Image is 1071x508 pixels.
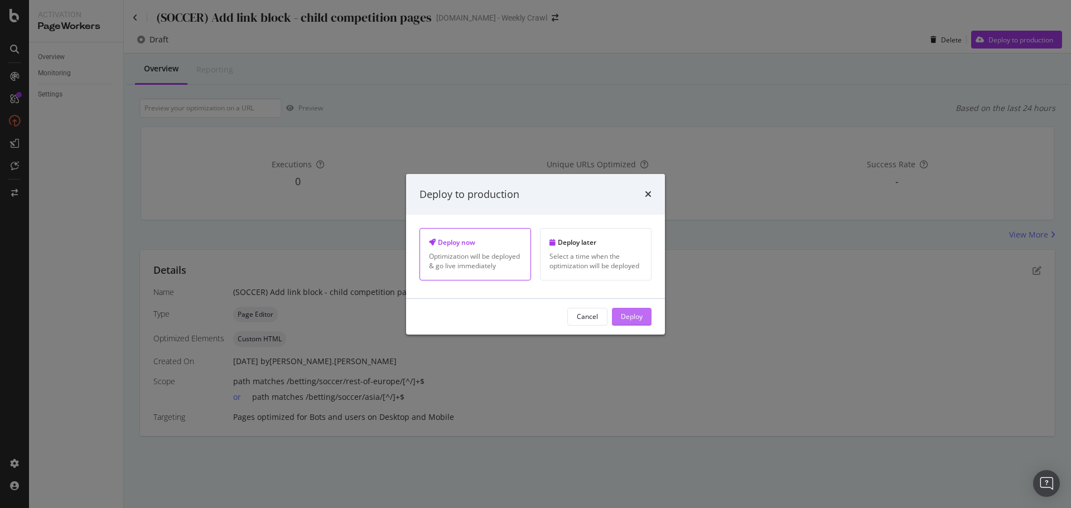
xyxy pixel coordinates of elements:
[645,187,652,201] div: times
[429,251,522,270] div: Optimization will be deployed & go live immediately
[621,312,643,321] div: Deploy
[419,187,519,201] div: Deploy to production
[549,238,642,247] div: Deploy later
[577,312,598,321] div: Cancel
[406,173,665,334] div: modal
[1033,470,1060,497] div: Open Intercom Messenger
[429,238,522,247] div: Deploy now
[567,308,607,326] button: Cancel
[612,308,652,326] button: Deploy
[549,251,642,270] div: Select a time when the optimization will be deployed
